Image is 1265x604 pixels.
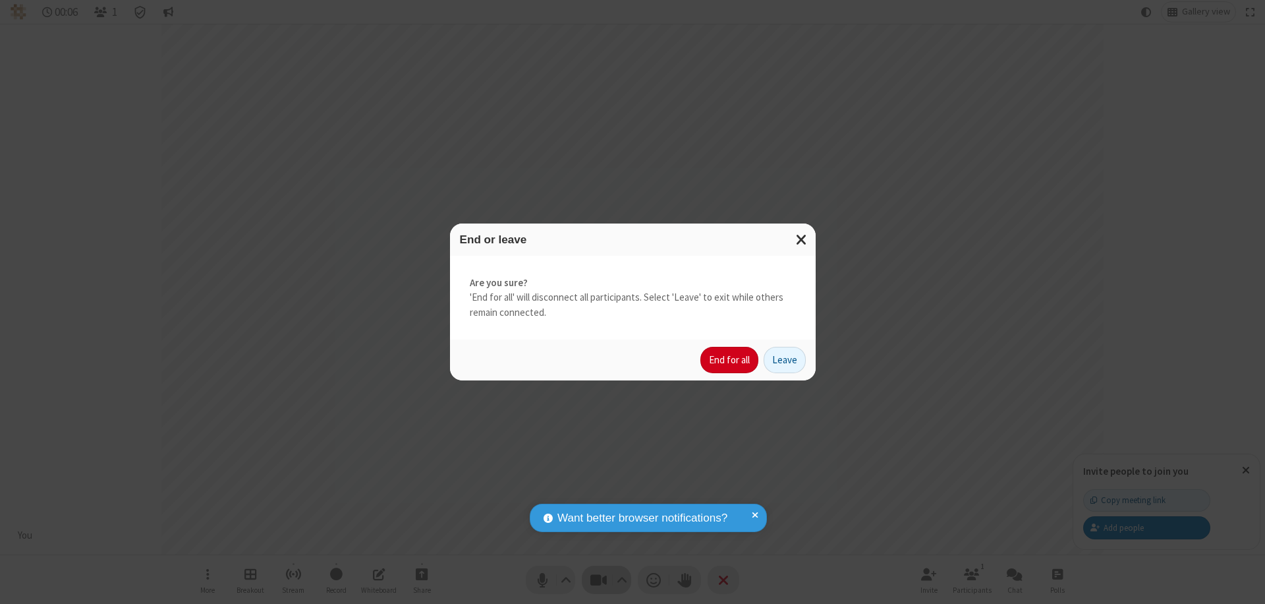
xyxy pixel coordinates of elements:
button: Leave [764,347,806,373]
h3: End or leave [460,233,806,246]
span: Want better browser notifications? [557,510,727,527]
button: End for all [700,347,758,373]
div: 'End for all' will disconnect all participants. Select 'Leave' to exit while others remain connec... [450,256,816,340]
button: Close modal [788,224,816,256]
strong: Are you sure? [470,276,796,291]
